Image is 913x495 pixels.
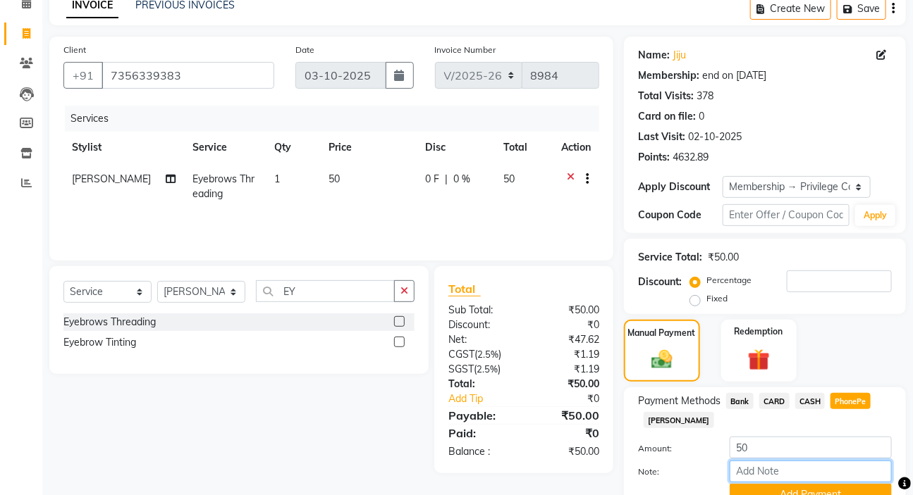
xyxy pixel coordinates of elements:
[726,393,754,409] span: Bank
[63,315,156,330] div: Eyebrows Threading
[438,303,524,318] div: Sub Total:
[673,48,686,63] a: Jiju
[673,150,709,165] div: 4632.89
[638,109,696,124] div: Card on file:
[688,130,742,144] div: 02-10-2025
[706,274,752,287] label: Percentage
[63,44,86,56] label: Client
[438,407,524,424] div: Payable:
[638,130,685,144] div: Last Visit:
[295,44,314,56] label: Date
[638,68,699,83] div: Membership:
[438,362,524,377] div: ( )
[524,425,610,441] div: ₹0
[538,391,610,406] div: ₹0
[438,318,524,332] div: Discount:
[438,391,538,406] a: Add Tip
[627,465,719,478] label: Note:
[638,250,702,265] div: Service Total:
[445,172,448,187] span: |
[638,275,682,289] div: Discount:
[628,327,696,339] label: Manual Payment
[524,303,610,318] div: ₹50.00
[63,62,103,89] button: +91
[730,437,892,458] input: Amount
[193,173,255,200] span: Eyebrows Threading
[645,348,679,372] img: _cash.svg
[524,318,610,332] div: ₹0
[735,325,783,338] label: Redemption
[831,393,871,409] span: PhonePe
[855,205,895,226] button: Apply
[496,132,553,163] th: Total
[627,442,719,455] label: Amount:
[524,347,610,362] div: ₹1.19
[638,180,723,194] div: Apply Discount
[638,89,694,104] div: Total Visits:
[266,132,320,163] th: Qty
[638,208,723,223] div: Coupon Code
[477,363,498,375] span: 2.5%
[448,363,474,375] span: SGST
[638,48,670,63] div: Name:
[477,349,498,360] span: 2.5%
[702,68,766,83] div: end on [DATE]
[438,444,524,459] div: Balance :
[699,109,704,124] div: 0
[453,172,470,187] span: 0 %
[553,132,599,163] th: Action
[329,173,340,185] span: 50
[638,150,670,165] div: Points:
[644,412,714,428] span: [PERSON_NAME]
[63,132,185,163] th: Stylist
[706,292,728,305] label: Fixed
[723,204,850,226] input: Enter Offer / Coupon Code
[425,172,439,187] span: 0 F
[524,407,610,424] div: ₹50.00
[708,250,739,265] div: ₹50.00
[65,106,610,132] div: Services
[63,335,136,350] div: Eyebrow Tinting
[524,377,610,391] div: ₹50.00
[504,173,515,185] span: 50
[438,377,524,391] div: Total:
[438,332,524,347] div: Net:
[435,44,496,56] label: Invoice Number
[185,132,266,163] th: Service
[697,89,713,104] div: 378
[102,62,274,89] input: Search by Name/Mobile/Email/Code
[730,460,892,482] input: Add Note
[795,393,826,409] span: CASH
[274,173,280,185] span: 1
[438,347,524,362] div: ( )
[759,393,790,409] span: CARD
[524,362,610,377] div: ₹1.19
[320,132,417,163] th: Price
[524,444,610,459] div: ₹50.00
[417,132,496,163] th: Disc
[448,348,474,361] span: CGST
[524,332,610,347] div: ₹47.62
[638,394,721,408] span: Payment Methods
[741,346,777,374] img: _gift.svg
[438,425,524,441] div: Paid:
[72,173,151,185] span: [PERSON_NAME]
[256,280,395,302] input: Search or Scan
[448,282,481,296] span: Total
